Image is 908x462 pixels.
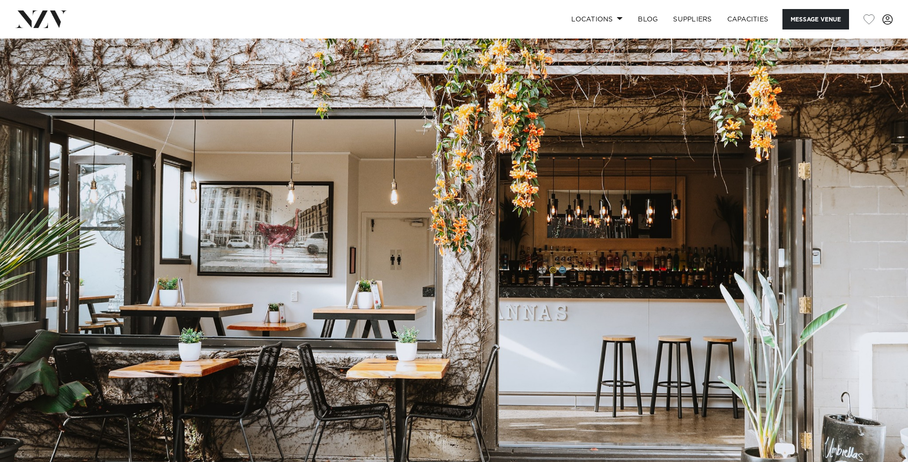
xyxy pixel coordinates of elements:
a: BLOG [630,9,665,29]
a: SUPPLIERS [665,9,719,29]
button: Message Venue [782,9,849,29]
a: Locations [564,9,630,29]
a: Capacities [720,9,776,29]
img: nzv-logo.png [15,10,67,28]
